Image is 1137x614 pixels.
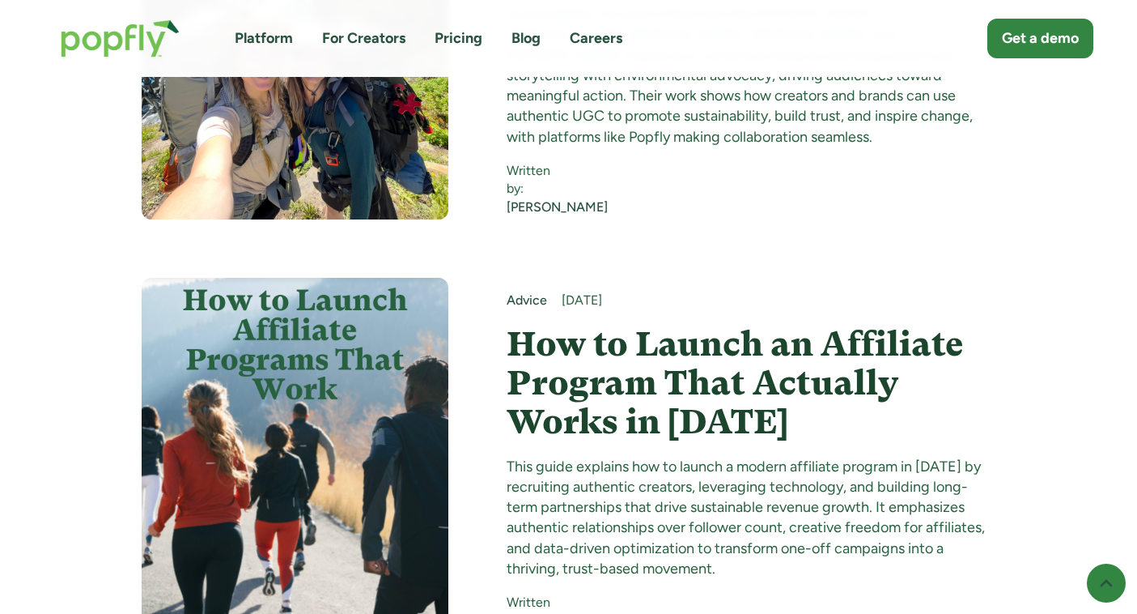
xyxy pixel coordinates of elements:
div: This guide explains how to launch a modern affiliate program in [DATE] by recruiting authentic cr... [507,457,995,579]
div: [DATE] [562,292,995,309]
a: home [45,3,196,74]
div: Get a demo [1002,28,1079,49]
div: Written by: [507,162,608,198]
a: Platform [235,28,293,49]
a: [PERSON_NAME] [507,198,608,216]
a: Get a demo [987,19,1093,58]
a: How to Launch an Affiliate Program That Actually Works in [DATE] [507,325,995,442]
a: Pricing [435,28,482,49]
a: For Creators [322,28,405,49]
a: Blog [511,28,541,49]
a: Advice [507,292,547,309]
a: Careers [570,28,622,49]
